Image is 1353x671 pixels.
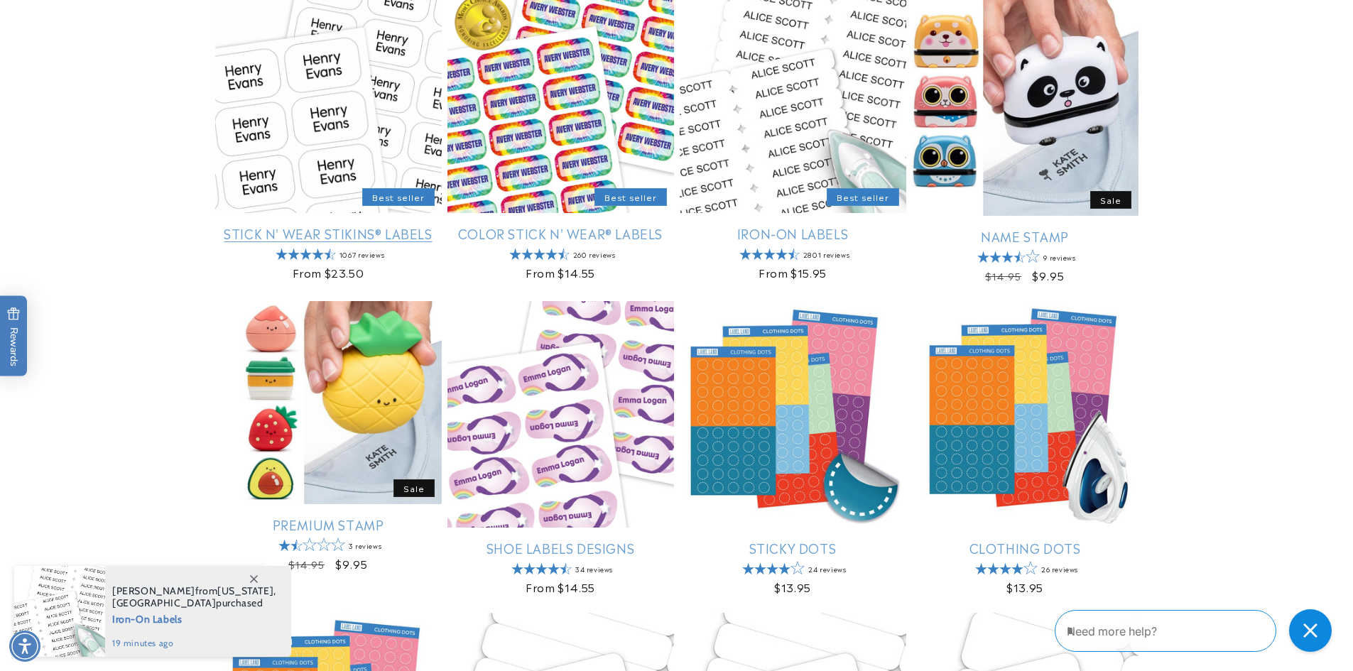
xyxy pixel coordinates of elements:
span: [US_STATE] [217,584,273,597]
a: Name Stamp [912,228,1139,244]
span: [PERSON_NAME] [112,584,195,597]
iframe: Gorgias Floating Chat [1055,604,1339,657]
a: Stick N' Wear Stikins® Labels [215,225,442,241]
a: Sticky Dots [680,540,906,556]
a: Shoe Labels Designs [447,540,674,556]
a: Premium Stamp [215,516,442,533]
span: [GEOGRAPHIC_DATA] [112,596,216,609]
span: Iron-On Labels [112,609,276,627]
span: 19 minutes ago [112,637,276,650]
a: Color Stick N' Wear® Labels [447,225,674,241]
span: from , purchased [112,585,276,609]
span: Rewards [7,307,21,366]
a: Clothing Dots [912,540,1139,556]
a: Iron-On Labels [680,225,906,241]
div: Accessibility Menu [9,631,40,662]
